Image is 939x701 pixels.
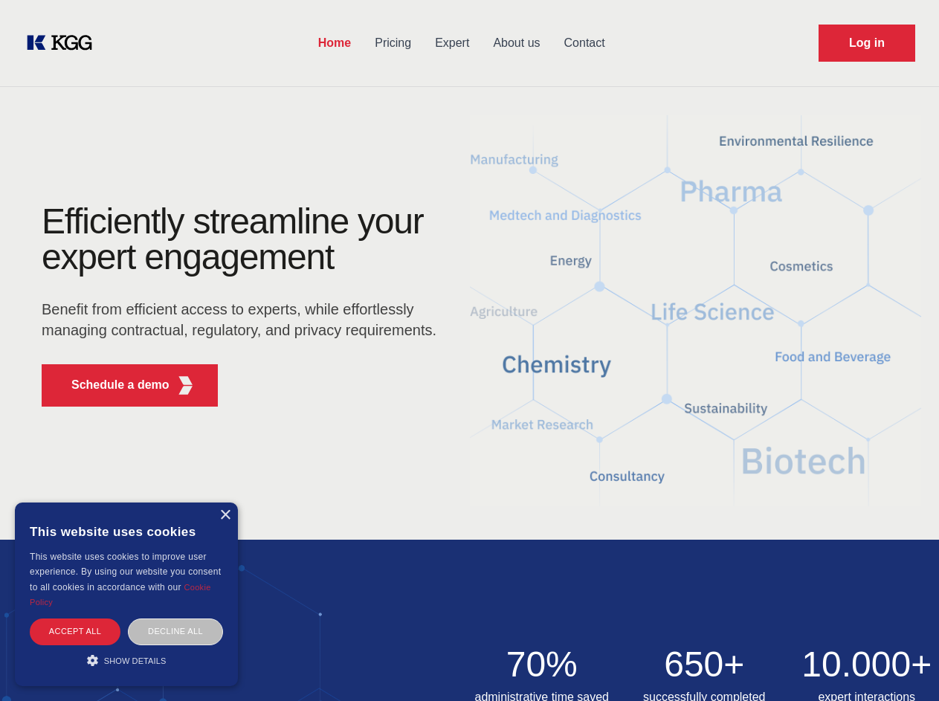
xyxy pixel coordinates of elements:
a: Contact [552,24,617,62]
h1: Efficiently streamline your expert engagement [42,204,446,275]
img: KGG Fifth Element RED [470,97,922,525]
h2: 70% [470,647,615,682]
img: KGG Fifth Element RED [176,376,195,395]
div: Decline all [128,618,223,645]
a: Home [306,24,363,62]
div: This website uses cookies [30,514,223,549]
a: Request Demo [819,25,915,62]
a: Pricing [363,24,423,62]
a: Expert [423,24,481,62]
span: This website uses cookies to improve user experience. By using our website you consent to all coo... [30,552,221,592]
span: Show details [104,656,167,665]
p: Schedule a demo [71,376,170,394]
a: About us [481,24,552,62]
div: Accept all [30,618,120,645]
a: KOL Knowledge Platform: Talk to Key External Experts (KEE) [24,31,104,55]
div: Close [219,510,230,521]
p: Benefit from efficient access to experts, while effortlessly managing contractual, regulatory, an... [42,299,446,340]
h2: 650+ [632,647,777,682]
div: Show details [30,653,223,668]
button: Schedule a demoKGG Fifth Element RED [42,364,218,407]
a: Cookie Policy [30,583,211,607]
